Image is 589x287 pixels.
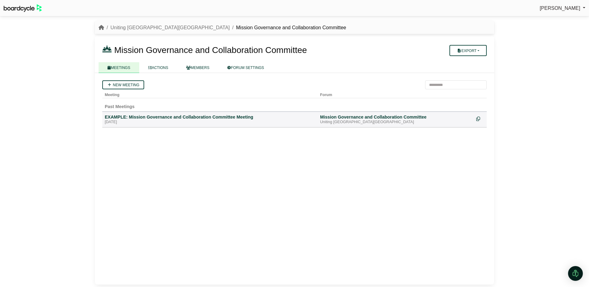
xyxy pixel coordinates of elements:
[230,24,346,32] li: Mission Governance and Collaboration Committee
[318,89,474,98] th: Forum
[110,25,230,30] a: Uniting [GEOGRAPHIC_DATA][GEOGRAPHIC_DATA]
[105,104,135,109] span: Past Meetings
[320,114,471,120] div: Mission Governance and Collaboration Committee
[139,62,177,73] a: ACTIONS
[540,6,580,11] span: [PERSON_NAME]
[102,80,144,89] a: New meeting
[449,45,487,56] button: Export
[105,114,315,120] div: EXAMPLE: Mission Governance and Collaboration Committee Meeting
[102,89,318,98] th: Meeting
[540,4,585,12] a: [PERSON_NAME]
[177,62,218,73] a: MEMBERS
[320,120,471,125] div: Uniting [GEOGRAPHIC_DATA][GEOGRAPHIC_DATA]
[218,62,273,73] a: FORUM SETTINGS
[105,114,315,125] a: EXAMPLE: Mission Governance and Collaboration Committee Meeting [DATE]
[568,266,583,281] div: Open Intercom Messenger
[105,120,315,125] div: [DATE]
[99,24,346,32] nav: breadcrumb
[320,114,471,125] a: Mission Governance and Collaboration Committee Uniting [GEOGRAPHIC_DATA][GEOGRAPHIC_DATA]
[476,114,484,123] div: Make a copy
[99,62,139,73] a: MEETINGS
[4,4,42,12] img: BoardcycleBlackGreen-aaafeed430059cb809a45853b8cf6d952af9d84e6e89e1f1685b34bfd5cb7d64.svg
[114,45,307,55] span: Mission Governance and Collaboration Committee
